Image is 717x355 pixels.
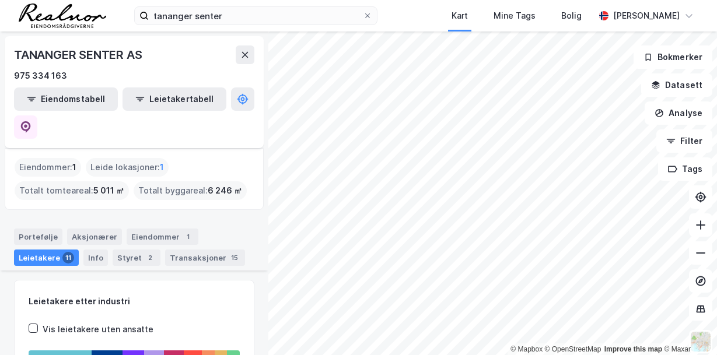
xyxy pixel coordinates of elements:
div: Eiendommer [127,229,198,245]
a: Mapbox [510,345,543,353]
div: 975 334 163 [14,69,67,83]
div: Totalt tomteareal : [15,181,129,200]
div: Info [83,249,108,266]
span: 1 [160,160,164,174]
div: Styret [113,249,160,266]
div: Kart [452,9,468,23]
div: TANANGER SENTER AS [14,45,144,64]
div: Totalt byggareal : [134,181,247,200]
div: Leietakere etter industri [29,294,240,308]
div: Vis leietakere uten ansatte [43,322,153,336]
div: Transaksjoner [165,249,245,266]
div: 11 [62,252,74,263]
div: Bolig [561,9,582,23]
span: 1 [72,160,76,174]
img: realnor-logo.934646d98de889bb5806.png [19,3,106,28]
div: Mine Tags [494,9,536,23]
iframe: Chat Widget [659,299,717,355]
button: Datasett [641,73,712,97]
a: OpenStreetMap [545,345,601,353]
div: Portefølje [14,229,62,245]
span: 5 011 ㎡ [93,184,124,198]
button: Leietakertabell [123,87,226,111]
div: Aksjonærer [67,229,122,245]
button: Bokmerker [634,45,712,69]
div: 15 [229,252,240,263]
div: 1 [182,231,194,242]
div: Leide lokasjoner : [86,158,169,177]
button: Eiendomstabell [14,87,118,111]
button: Analyse [645,101,712,125]
div: [PERSON_NAME] [613,9,680,23]
div: Kontrollprogram for chat [659,299,717,355]
div: Eiendommer : [15,158,81,177]
input: Søk på adresse, matrikkel, gårdeiere, leietakere eller personer [149,7,363,24]
button: Tags [658,157,712,181]
div: 2 [144,252,156,263]
button: Filter [656,129,712,153]
span: 6 246 ㎡ [208,184,242,198]
div: Leietakere [14,249,79,266]
a: Improve this map [604,345,662,353]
